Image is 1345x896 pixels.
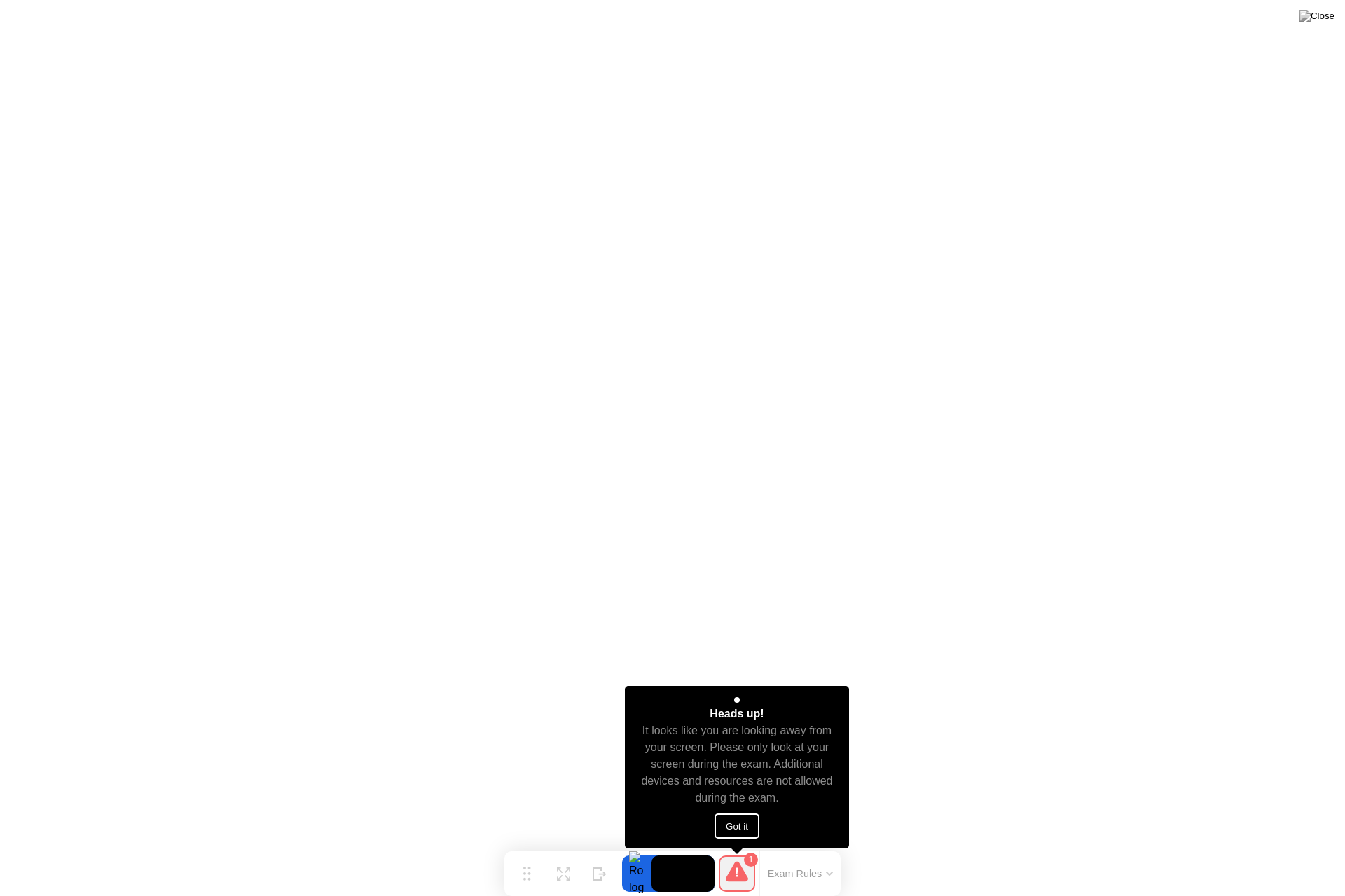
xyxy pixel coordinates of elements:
[1299,10,1334,22] img: Close
[637,722,837,806] div: It looks like you are looking away from your screen. Please only look at your screen during the e...
[744,853,758,867] div: 1
[715,813,759,839] button: Got it
[710,706,764,722] div: Heads up!
[764,867,838,880] button: Exam Rules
